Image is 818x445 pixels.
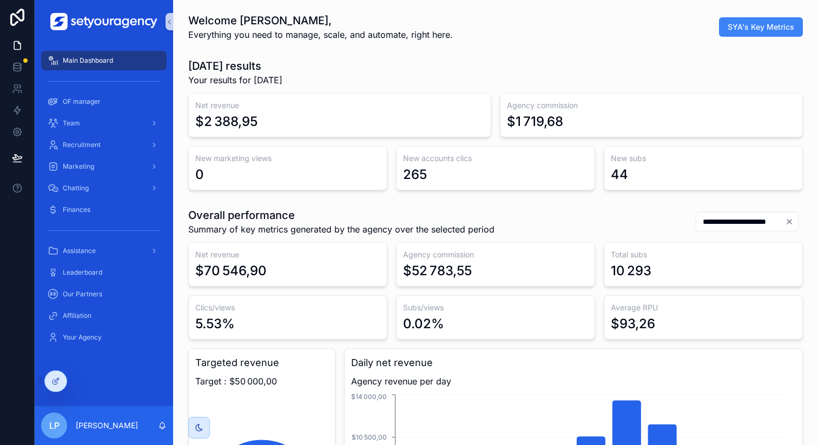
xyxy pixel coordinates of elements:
[195,249,380,260] h3: Net revenue
[351,355,796,370] h3: Daily net revenue
[195,375,328,388] span: Target : $50 000,00
[195,100,484,111] h3: Net revenue
[35,43,173,361] div: scrollable content
[41,92,167,111] a: OF manager
[351,393,387,401] tspan: $14 000,00
[41,51,167,70] a: Main Dashboard
[403,166,427,183] div: 265
[611,166,628,183] div: 44
[403,153,588,164] h3: New accounts clics
[63,119,80,128] span: Team
[63,311,91,320] span: Affiliation
[611,153,796,164] h3: New subs
[611,315,655,333] div: $93,26
[41,328,167,347] a: Your Agency
[403,262,472,280] div: $52 783,55
[41,284,167,304] a: Our Partners
[195,262,267,280] div: $70 546,90
[50,13,157,30] img: App logo
[195,153,380,164] h3: New marketing views
[63,268,102,277] span: Leaderboard
[188,28,453,41] span: Everything you need to manage, scale, and automate, right here.
[63,247,96,255] span: Assistance
[195,355,328,370] h3: Targeted revenue
[49,419,60,432] span: LP
[41,178,167,198] a: Chatting
[41,263,167,282] a: Leaderboard
[63,333,102,342] span: Your Agency
[63,56,113,65] span: Main Dashboard
[195,302,380,313] h3: Clics/views
[63,184,89,192] span: Chatting
[63,162,94,171] span: Marketing
[41,200,167,220] a: Finances
[403,315,444,333] div: 0.02%
[351,375,796,388] span: Agency revenue per day
[41,135,167,155] a: Recruitment
[188,223,494,236] span: Summary of key metrics generated by the agency over the selected period
[188,74,282,87] span: Your results for [DATE]
[188,58,282,74] h1: [DATE] results
[41,241,167,261] a: Assistance
[195,113,258,130] div: $2 388,95
[188,208,494,223] h1: Overall performance
[63,141,101,149] span: Recruitment
[41,157,167,176] a: Marketing
[728,22,794,32] span: SYA's Key Metrics
[63,290,102,298] span: Our Partners
[611,249,796,260] h3: Total subs
[41,114,167,133] a: Team
[188,13,453,28] h1: Welcome [PERSON_NAME],
[63,205,90,214] span: Finances
[785,217,798,226] button: Clear
[507,100,796,111] h3: Agency commission
[195,315,235,333] div: 5.53%
[403,249,588,260] h3: Agency commission
[76,420,138,431] p: [PERSON_NAME]
[611,302,796,313] h3: Average RPU
[63,97,101,106] span: OF manager
[719,17,803,37] button: SYA's Key Metrics
[507,113,563,130] div: $1 719,68
[403,302,588,313] h3: Subs/views
[41,306,167,326] a: Affiliation
[195,166,204,183] div: 0
[352,433,387,441] tspan: $10 500,00
[611,262,651,280] div: 10 293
